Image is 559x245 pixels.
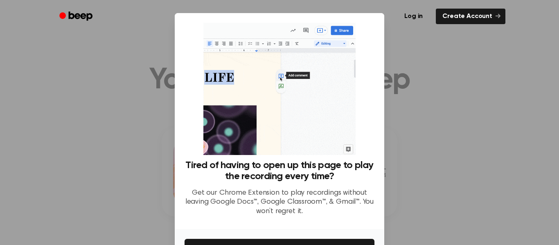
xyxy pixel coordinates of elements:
img: Beep extension in action [203,23,355,155]
a: Log in [396,7,431,26]
a: Create Account [436,9,505,24]
p: Get our Chrome Extension to play recordings without leaving Google Docs™, Google Classroom™, & Gm... [185,189,374,216]
a: Beep [54,9,100,25]
h3: Tired of having to open up this page to play the recording every time? [185,160,374,182]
